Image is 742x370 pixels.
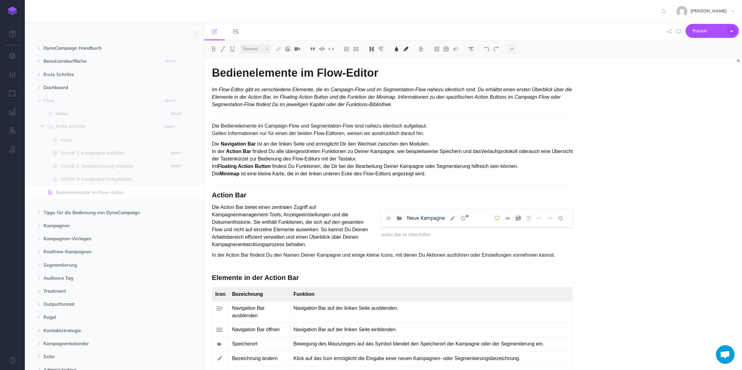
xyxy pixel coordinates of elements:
span: DynaCampaign Handbuch [43,44,159,52]
span: Icon [215,291,226,297]
img: Create table button [443,47,449,52]
img: Unordered list button [353,47,359,52]
img: Link button [276,47,281,52]
span: Elemente in der Action Bar [212,274,299,282]
span: Bedienelemente im Flow-Editor [56,189,167,196]
img: Add video button [294,47,300,52]
span: Funktion [293,291,314,297]
span: Seite [43,353,159,360]
small: DRAFT [171,151,182,155]
span: findest Du Funktionen, die Dir bei der Bearbeitung Deiner Kampagne oder Segmentierung hilfreich s... [212,164,518,176]
img: DSxwuqxJjJyyDH0LLXl8.png [215,305,223,312]
span: Klick auf das Icon ermöglicht die Eingabe einer neuen Kampagnen- oder Segmentierungsbezeichnung. [293,356,520,361]
img: Underline button [229,47,235,52]
small: DRAFT [171,164,182,168]
span: findest Du alle übergeordneten Funktionen zu Deiner Kampagne, wie beispielsweise Speichern und das [252,149,481,154]
img: aAj9z6Rknz0VVuf0LtuY.png [215,341,223,348]
span: Schritt 3: Kampagne fertigstellen [61,175,167,183]
span: In der Action Bar findest Du den Namen Deiner Kampagne und einige kleine Icons, mit denen Du Akti... [212,252,555,258]
figcaption: Action Bar im Flow-Editor [381,232,573,237]
span: Navigation Bar auf der linken Seite einblenden. [293,327,397,332]
span: Die Bedienelemente im Campaign-Flow und Segmentation-Flow sind nahezu identisch aufgebaut. Gelten... [212,123,428,136]
span: Navigation Bar öffnen [232,327,280,332]
img: Code block button [319,47,325,51]
span: Bedienelemente im Flow-Editor [212,66,378,79]
input: Search [37,28,190,39]
span: Tipps für die Bedienung von DynaCampaign [43,209,159,216]
a: Open chat [716,345,735,364]
span: Action Bar [226,149,251,154]
span: Treatment [43,287,159,295]
span: [PERSON_NAME] [687,8,730,14]
span: Kampagnenkalender [43,340,159,347]
img: Redo [493,47,499,52]
button: DRAFT [169,163,184,170]
span: Kampagnen [43,222,159,229]
span: ist eine kleine Karte, die in der linken unteren Ecke des Flow-Editors angezeigt wird. [241,171,426,176]
img: logo-mark.svg [8,7,17,15]
span: Benutzeroberfläche [43,57,159,65]
small: DRAFT [165,99,176,103]
span: Im Flow-Editor gibt es verschiedene Elemente, die im Campaign-Flow und im Segmentation-Flow nahez... [212,87,573,107]
span: Erste Schritte [57,123,157,131]
button: DRAFT [162,123,177,130]
button: DRAFT [169,150,184,157]
img: Alignment dropdown menu button [419,47,424,52]
img: mhljJoia5TQFzJcGeXqB.png [215,326,223,334]
span: Bezeichnung [232,291,263,297]
span: Schritt 2: Segmentierung erstellen [61,162,167,170]
span: Regel [43,314,159,321]
img: Clear styles button [468,47,474,52]
span: ist an der linken Seite und ermöglicht Dir den Wechsel zwischen den Modulen. In der [212,141,430,154]
span: Navigation Bar [221,141,256,147]
span: Schritt 1: Kampagne erstellen [61,149,167,157]
button: Publish [685,24,739,38]
span: Publish [693,26,724,36]
span: Navigation Bar ausblenden [232,305,266,318]
span: Flow [43,97,159,104]
span: Speicherort [232,341,257,346]
span: Segmentierung [43,261,159,269]
span: Kampagnen-Vorlagen [43,235,159,242]
p: Die Action Bar bietet einen zentralen Zugriff auf Kampagnenmanagement-Tools, Anzeigeeinstellungen... [212,204,573,248]
button: DRAFT [163,58,178,65]
span: Realtime-Kampagnen [43,248,159,255]
small: DRAFT [171,112,182,116]
span: Minimap [219,171,240,176]
img: Text background color button [403,47,409,52]
span: Floating Action Button [217,164,271,169]
img: Headings dropdown button [369,47,374,52]
img: Add image button [285,47,291,52]
img: 7a7da18f02460fc3b630f9ef2d4b6b32.jpg [676,6,687,17]
img: Callout dropdown menu button [453,47,458,52]
span: Action Bar [212,191,247,199]
span: Bewegung des Mauszeigers auf das Symbol blendet den Speicherort der Kampagne oder der Segmentieru... [293,341,544,346]
span: Index [60,136,167,144]
span: Die [212,141,219,147]
img: Italic button [220,47,226,52]
img: Inline code button [328,47,334,51]
img: Ordered list button [344,47,350,52]
span: Kontaktstrategie [43,327,159,334]
img: Blockquote button [310,47,315,52]
span: Outputformat [43,300,159,308]
span: Dashboard [43,84,159,91]
span: Erste Schritte [43,71,159,78]
img: Bold button [211,47,216,52]
span: Audience Tag [43,274,159,282]
img: Text color button [394,47,399,52]
img: F1O01uoaBTWKPlX0uKtT.png [215,355,223,363]
span: Bezeichnung ändern [232,356,278,361]
img: Action Bar im Flow-Editor [381,209,573,227]
img: Paragraph button [378,47,384,52]
button: DRAFT [169,110,184,117]
span: Index [56,110,167,117]
small: DRAFT [164,125,175,129]
img: Undo [484,47,490,52]
small: DRAFT [165,59,176,63]
span: Verlaufsprotokoll oder [481,149,529,154]
button: DRAFT [163,97,178,104]
span: Navigation Bar auf der linken Seite ausblenden. [293,305,398,311]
